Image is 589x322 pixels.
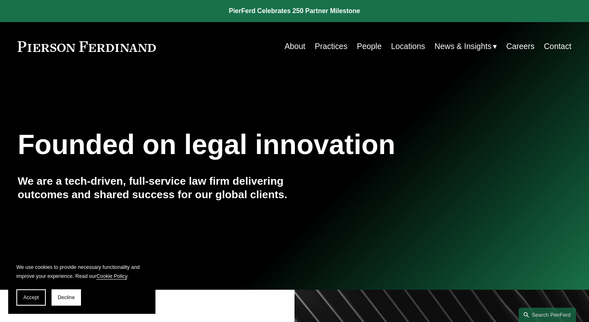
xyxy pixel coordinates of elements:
[23,295,39,300] span: Accept
[434,38,497,54] a: folder dropdown
[506,38,535,54] a: Careers
[544,38,571,54] a: Contact
[391,38,425,54] a: Locations
[357,38,382,54] a: People
[58,295,75,300] span: Decline
[315,38,347,54] a: Practices
[52,289,81,306] button: Decline
[16,263,147,281] p: We use cookies to provide necessary functionality and improve your experience. Read our .
[18,129,479,161] h1: Founded on legal innovation
[434,39,491,54] span: News & Insights
[8,255,155,314] section: Cookie banner
[18,174,294,202] h4: We are a tech-driven, full-service law firm delivering outcomes and shared success for our global...
[285,38,306,54] a: About
[97,273,127,279] a: Cookie Policy
[16,289,46,306] button: Accept
[519,308,576,322] a: Search this site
